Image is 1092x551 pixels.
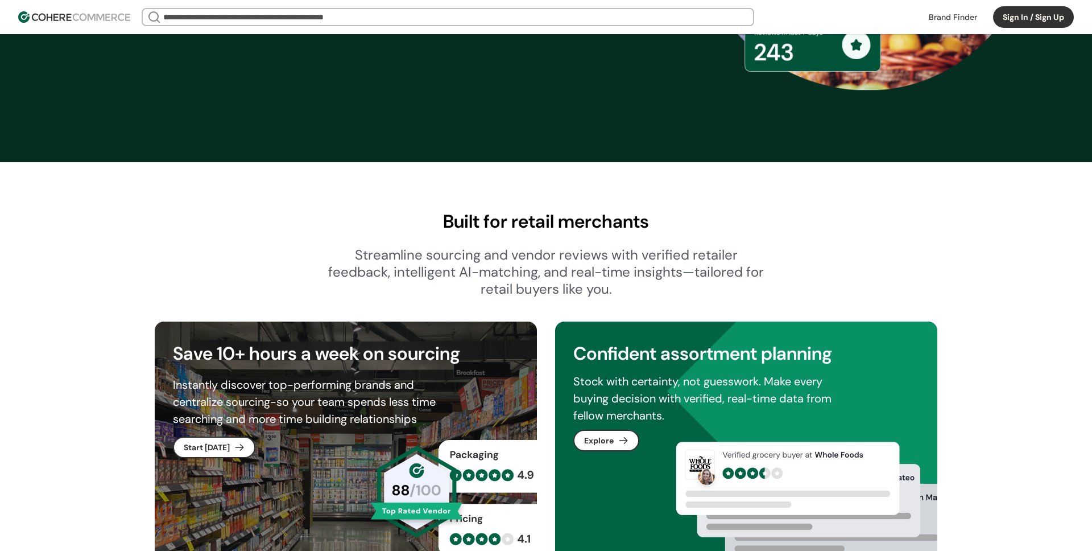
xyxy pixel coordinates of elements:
div: Stock with certainty, not guesswork. Make every buying decision with verified, real-time data fro... [573,373,855,424]
button: Start [DATE] [173,437,255,458]
img: Cohere Logo [18,11,130,23]
div: Instantly discover top-performing brands and centralize sourcing-so your team spends less time se... [173,376,455,427]
div: Confident assortment planning [573,340,919,367]
div: Built for retail merchants [155,208,937,235]
div: Streamline sourcing and vendor reviews with verified retailer feedback, intelligent AI-matching, ... [328,246,764,298]
button: Explore [573,430,639,451]
div: Save 10+ hours a week on sourcing [173,340,519,367]
button: Sign In / Sign Up [993,6,1074,28]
